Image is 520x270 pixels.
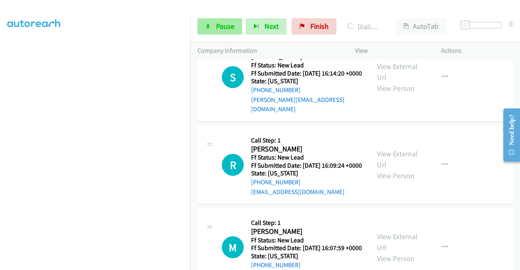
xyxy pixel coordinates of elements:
a: [PERSON_NAME][EMAIL_ADDRESS][DOMAIN_NAME] [251,96,344,113]
a: View Person [377,171,414,180]
h5: Ff Status: New Lead [251,61,362,69]
h5: Ff Submitted Date: [DATE] 16:07:59 +0000 [251,244,362,252]
a: View Person [377,84,414,93]
h2: [PERSON_NAME] [251,145,360,154]
h5: Ff Status: New Lead [251,236,362,244]
a: View External Url [377,149,418,169]
a: Pause [197,18,242,35]
button: AutoTab [396,18,446,35]
h2: [PERSON_NAME] [251,227,360,236]
p: Actions [441,46,513,56]
div: The call is yet to be attempted [222,236,244,258]
p: Dialing [PERSON_NAME] [347,21,381,32]
p: View [355,46,427,56]
span: Pause [216,22,234,31]
iframe: Resource Center [497,103,520,167]
span: Finish [310,22,329,31]
h5: Ff Submitted Date: [DATE] 16:14:20 +0000 [251,69,362,78]
h1: R [222,154,244,176]
h5: Call Step: 1 [251,136,362,145]
p: Company Information [197,46,340,56]
h1: S [222,66,244,88]
button: Next [246,18,286,35]
h5: Call Step: 1 [251,219,362,227]
a: View Person [377,254,414,263]
a: [PHONE_NUMBER] [251,261,301,269]
h1: M [222,236,244,258]
a: View External Url [377,62,418,82]
a: Finish [292,18,336,35]
a: [PHONE_NUMBER] [251,178,301,186]
span: Next [264,22,279,31]
h5: State: [US_STATE] [251,252,362,260]
h5: State: [US_STATE] [251,169,362,177]
div: 0 [509,18,513,29]
h5: State: [US_STATE] [251,77,362,85]
h5: Ff Submitted Date: [DATE] 16:09:24 +0000 [251,162,362,170]
div: Delay between calls (in seconds) [464,22,502,28]
a: [PHONE_NUMBER] [251,86,301,94]
a: View External Url [377,232,418,252]
a: [EMAIL_ADDRESS][DOMAIN_NAME] [251,188,344,196]
h5: Ff Status: New Lead [251,153,362,162]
